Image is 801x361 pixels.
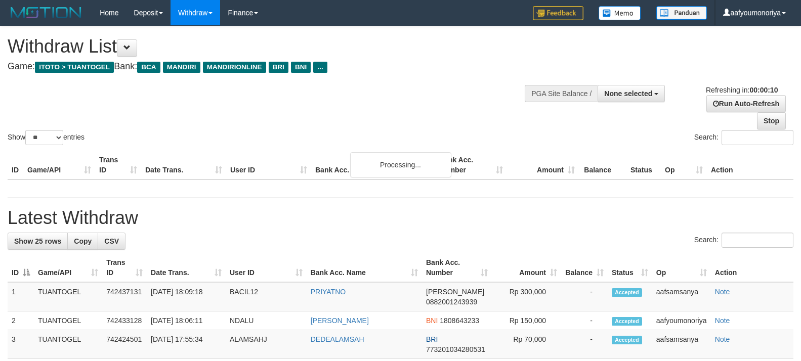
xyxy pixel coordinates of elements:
span: Accepted [612,317,642,326]
span: [PERSON_NAME] [426,288,484,296]
td: BACIL12 [226,282,307,311]
th: Game/API: activate to sort column ascending [34,253,102,282]
td: [DATE] 17:55:34 [147,330,226,359]
th: Status [626,151,661,179]
h4: Game: Bank: [8,62,524,72]
span: None selected [604,89,652,98]
td: ALAMSAHJ [226,330,307,359]
td: Rp 150,000 [492,311,561,330]
td: aafsamsanya [652,330,711,359]
a: Run Auto-Refresh [706,95,786,112]
label: Search: [694,130,793,145]
span: Accepted [612,288,642,297]
a: Copy [67,233,98,250]
td: TUANTOGEL [34,311,102,330]
span: Show 25 rows [14,237,61,245]
th: Amount: activate to sort column ascending [492,253,561,282]
span: BCA [137,62,160,73]
button: None selected [598,85,665,102]
th: Balance: activate to sort column ascending [561,253,608,282]
a: CSV [98,233,125,250]
span: Accepted [612,336,642,344]
th: ID: activate to sort column descending [8,253,34,282]
img: Button%20Memo.svg [599,6,641,20]
img: MOTION_logo.png [8,5,85,20]
th: Status: activate to sort column ascending [608,253,652,282]
td: TUANTOGEL [34,282,102,311]
th: User ID: activate to sort column ascending [226,253,307,282]
td: aafyoumonoriya [652,311,711,330]
td: 742433128 [102,311,147,330]
td: [DATE] 18:09:18 [147,282,226,311]
th: Bank Acc. Number [435,151,507,179]
span: MANDIRI [163,62,200,73]
td: 2 [8,311,34,330]
td: Rp 300,000 [492,282,561,311]
input: Search: [722,233,793,248]
input: Search: [722,130,793,145]
span: MANDIRIONLINE [203,62,266,73]
div: PGA Site Balance / [525,85,598,102]
td: - [561,282,608,311]
label: Search: [694,233,793,248]
th: Op: activate to sort column ascending [652,253,711,282]
th: User ID [226,151,311,179]
th: ID [8,151,23,179]
a: PRIYATNO [311,288,346,296]
td: 3 [8,330,34,359]
td: aafsamsanya [652,282,711,311]
span: BRI [269,62,288,73]
th: Bank Acc. Name [311,151,435,179]
th: Action [707,151,793,179]
th: Bank Acc. Name: activate to sort column ascending [307,253,422,282]
th: Op [661,151,707,179]
img: Feedback.jpg [533,6,583,20]
td: [DATE] 18:06:11 [147,311,226,330]
span: BRI [426,335,438,343]
span: Copy 773201034280531 to clipboard [426,345,485,353]
td: TUANTOGEL [34,330,102,359]
td: - [561,311,608,330]
span: ... [313,62,327,73]
h1: Latest Withdraw [8,208,793,228]
th: Game/API [23,151,95,179]
th: Date Trans. [141,151,226,179]
span: CSV [104,237,119,245]
a: Stop [757,112,786,129]
span: Copy [74,237,92,245]
a: Show 25 rows [8,233,68,250]
span: Copy 0882001243939 to clipboard [426,298,477,306]
label: Show entries [8,130,85,145]
span: ITOTO > TUANTOGEL [35,62,114,73]
a: Note [715,335,730,343]
th: Date Trans.: activate to sort column ascending [147,253,226,282]
span: BNI [426,317,438,325]
strong: 00:00:10 [749,86,778,94]
h1: Withdraw List [8,36,524,57]
th: Amount [507,151,579,179]
a: Note [715,317,730,325]
td: - [561,330,608,359]
td: 742437131 [102,282,147,311]
div: Processing... [350,152,451,177]
img: panduan.png [656,6,707,20]
select: Showentries [25,130,63,145]
th: Trans ID: activate to sort column ascending [102,253,147,282]
td: NDALU [226,311,307,330]
td: 742424501 [102,330,147,359]
td: Rp 70,000 [492,330,561,359]
td: 1 [8,282,34,311]
a: Note [715,288,730,296]
span: BNI [291,62,311,73]
span: Refreshing in: [706,86,778,94]
th: Action [711,253,793,282]
a: DEDEALAMSAH [311,335,364,343]
th: Bank Acc. Number: activate to sort column ascending [422,253,492,282]
th: Trans ID [95,151,141,179]
span: Copy 1808643233 to clipboard [440,317,479,325]
a: [PERSON_NAME] [311,317,369,325]
th: Balance [579,151,626,179]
